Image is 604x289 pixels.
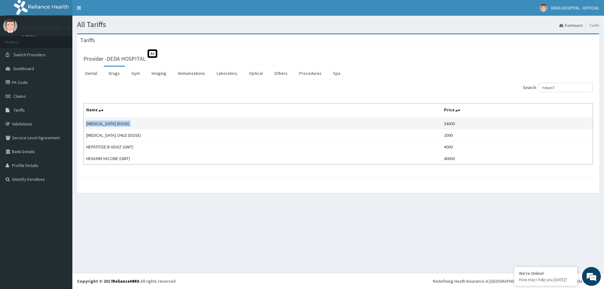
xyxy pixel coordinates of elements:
td: [MEDICAL_DATA] CHILD (DOSE) [84,130,441,141]
a: RelianceHMO [112,278,139,284]
span: Switch Providers [14,52,46,58]
h1: All Tariffs [77,20,599,29]
a: Spa [328,67,345,80]
a: Imaging [147,67,171,80]
a: Others [269,67,293,80]
li: Tariffs [583,23,599,28]
img: User Image [3,19,17,33]
a: Gym [126,67,145,80]
td: HEXAXIM VACCINE (UNIT) [84,153,441,164]
input: Search: [539,83,593,92]
td: 34000 [441,118,593,130]
a: Dashboard [559,23,583,28]
span: DEDA HOSPITAL - OFFICIAL [551,5,599,11]
div: Minimize live chat window [103,3,118,18]
img: User Image [540,4,547,12]
td: 2000 [441,130,593,141]
span: Claims [14,93,26,99]
span: St [148,49,157,58]
div: We're Online! [519,270,573,276]
a: Optical [244,67,268,80]
a: Laboratory [212,67,243,80]
h3: Tariffs [80,37,95,43]
div: Chat with us now [33,35,106,43]
th: Price [441,103,593,118]
textarea: Type your message and hit 'Enter' [3,172,120,194]
span: Tariffs [14,107,25,113]
a: Immunizations [173,67,210,80]
h3: Provider - DEDA HOSPITAL [83,56,146,62]
div: Redefining Heath Insurance in [GEOGRAPHIC_DATA] using Telemedicine and Data Science! [433,278,599,284]
td: [MEDICAL_DATA] (DOSE) [84,118,441,130]
th: Name [84,103,441,118]
a: Procedures [294,67,327,80]
td: HEPATITISE B ADULT (UNIT) [84,141,441,153]
strong: Copyright © 2017 . [77,278,141,284]
span: We're online! [36,79,87,143]
a: Dental [80,67,102,80]
a: Online [22,34,37,39]
p: How may I help you today? [519,277,573,282]
a: Drugs [104,67,125,80]
footer: All rights reserved. [72,273,604,289]
td: 40000 [441,153,593,164]
td: 4000 [441,141,593,153]
span: Dashboard [14,66,34,71]
img: d_794563401_company_1708531726252_794563401 [12,31,25,47]
label: Search: [523,83,593,92]
p: DEDA HOSPITAL - OFFICIAL [22,25,87,31]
